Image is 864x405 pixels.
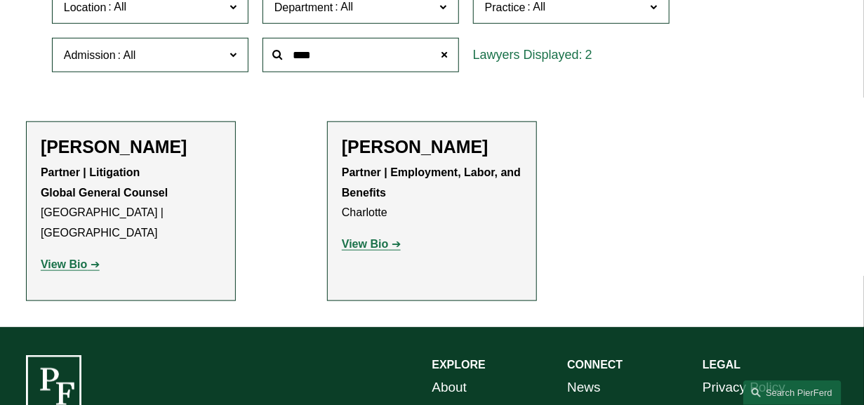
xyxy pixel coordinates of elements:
[342,136,522,157] h2: [PERSON_NAME]
[743,380,842,405] a: Search this site
[585,48,592,62] span: 2
[485,1,526,13] span: Practice
[342,238,401,250] a: View Bio
[342,238,388,250] strong: View Bio
[64,49,116,61] span: Admission
[41,163,221,244] p: [GEOGRAPHIC_DATA] | [GEOGRAPHIC_DATA]
[64,1,107,13] span: Location
[703,376,785,399] a: Privacy Policy
[274,1,333,13] span: Department
[432,359,486,371] strong: EXPLORE
[342,166,524,199] strong: Partner | Employment, Labor, and Benefits
[567,359,623,371] strong: CONNECT
[41,258,87,270] strong: View Bio
[703,359,740,371] strong: LEGAL
[41,258,100,270] a: View Bio
[41,166,168,199] strong: Partner | Litigation Global General Counsel
[342,163,522,223] p: Charlotte
[432,376,467,399] a: About
[41,136,221,157] h2: [PERSON_NAME]
[567,376,600,399] a: News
